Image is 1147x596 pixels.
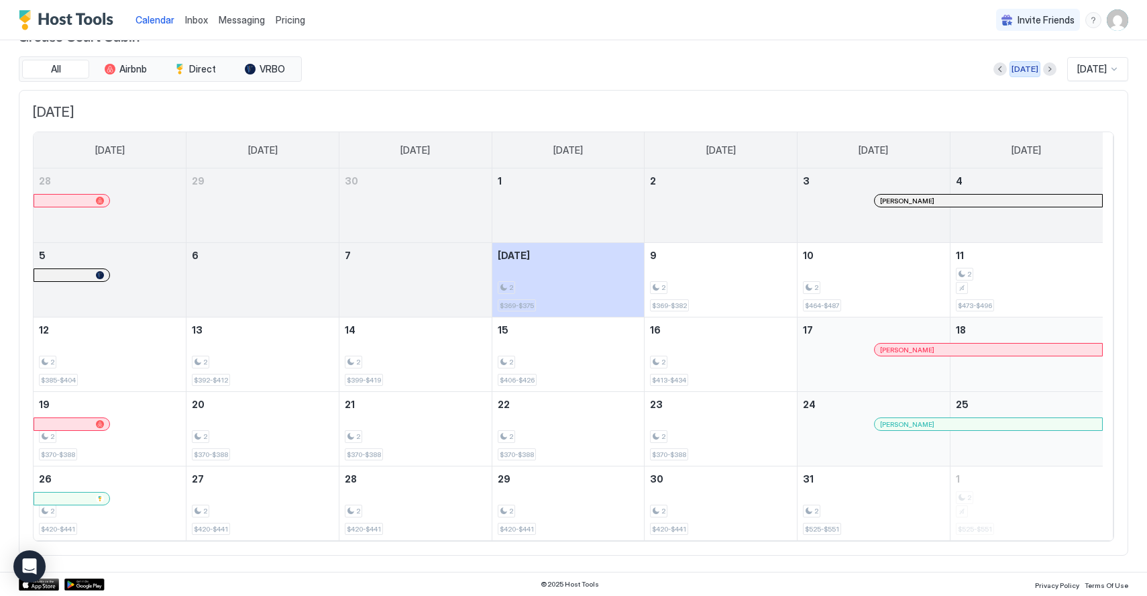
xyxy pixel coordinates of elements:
[880,197,1097,205] div: [PERSON_NAME]
[34,243,186,268] a: October 5, 2025
[1085,12,1101,28] div: menu
[51,63,61,75] span: All
[356,358,360,366] span: 2
[339,317,492,392] td: October 14, 2025
[19,26,1128,46] span: Grouse Court Cabin
[347,525,381,534] span: $420-$441
[967,270,971,279] span: 2
[509,432,513,441] span: 2
[958,301,992,310] span: $473-$496
[798,392,950,417] a: October 24, 2025
[859,144,888,156] span: [DATE]
[186,392,339,417] a: October 20, 2025
[192,175,205,187] span: 29
[956,250,964,261] span: 11
[64,579,105,591] div: Google Play Store
[956,399,969,410] span: 25
[41,525,75,534] span: $420-$441
[798,317,950,392] td: October 17, 2025
[186,317,339,342] a: October 13, 2025
[805,301,839,310] span: $464-$487
[339,392,492,417] a: October 21, 2025
[645,243,798,317] td: October 9, 2025
[189,63,216,75] span: Direct
[39,250,46,261] span: 5
[814,283,818,292] span: 2
[39,399,50,410] span: 19
[661,358,665,366] span: 2
[650,250,657,261] span: 9
[1077,63,1107,75] span: [DATE]
[345,175,358,187] span: 30
[34,392,186,417] a: October 19, 2025
[645,392,797,417] a: October 23, 2025
[1043,62,1056,76] button: Next month
[194,450,228,459] span: $370-$388
[186,168,339,193] a: September 29, 2025
[798,243,950,268] a: October 10, 2025
[339,243,492,317] td: October 7, 2025
[950,466,1103,491] a: November 1, 2025
[492,466,645,541] td: October 29, 2025
[492,168,645,193] a: October 1, 2025
[645,168,798,243] td: October 2, 2025
[203,507,207,515] span: 2
[356,507,360,515] span: 2
[645,466,798,541] td: October 30, 2025
[492,317,645,392] td: October 15, 2025
[880,346,934,354] span: [PERSON_NAME]
[798,168,950,193] a: October 3, 2025
[186,392,339,466] td: October 20, 2025
[956,175,963,187] span: 4
[993,62,1007,76] button: Previous month
[509,507,513,515] span: 2
[798,392,950,466] td: October 24, 2025
[186,317,339,392] td: October 13, 2025
[339,168,492,193] a: September 30, 2025
[219,14,265,26] span: Messaging
[950,392,1103,466] td: October 25, 2025
[1009,61,1040,77] button: [DATE]
[1085,581,1128,589] span: Terms Of Use
[492,466,645,491] a: October 29, 2025
[645,243,797,268] a: October 9, 2025
[650,473,663,485] span: 30
[950,317,1103,342] a: October 18, 2025
[509,358,513,366] span: 2
[50,507,54,515] span: 2
[650,399,663,410] span: 23
[194,525,228,534] span: $420-$441
[339,466,492,491] a: October 28, 2025
[492,392,645,417] a: October 22, 2025
[19,10,119,30] a: Host Tools Logo
[1018,14,1075,26] span: Invite Friends
[693,132,749,168] a: Thursday
[798,466,950,541] td: October 31, 2025
[880,346,1097,354] div: [PERSON_NAME]
[956,324,966,336] span: 18
[82,132,138,168] a: Sunday
[50,432,54,441] span: 2
[39,324,49,336] span: 12
[276,14,305,26] span: Pricing
[950,392,1103,417] a: October 25, 2025
[645,317,798,392] td: October 16, 2025
[186,168,339,243] td: September 29, 2025
[41,450,75,459] span: $370-$388
[19,579,59,591] div: App Store
[260,63,285,75] span: VRBO
[345,250,351,261] span: 7
[645,317,797,342] a: October 16, 2025
[34,317,186,392] td: October 12, 2025
[652,301,687,310] span: $369-$382
[500,525,534,534] span: $420-$441
[652,450,686,459] span: $370-$388
[135,14,174,26] span: Calendar
[540,132,596,168] a: Wednesday
[185,13,208,27] a: Inbox
[41,376,76,385] span: $385-$404
[345,324,356,336] span: 14
[492,243,645,317] td: October 8, 2025
[1107,9,1128,31] div: User profile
